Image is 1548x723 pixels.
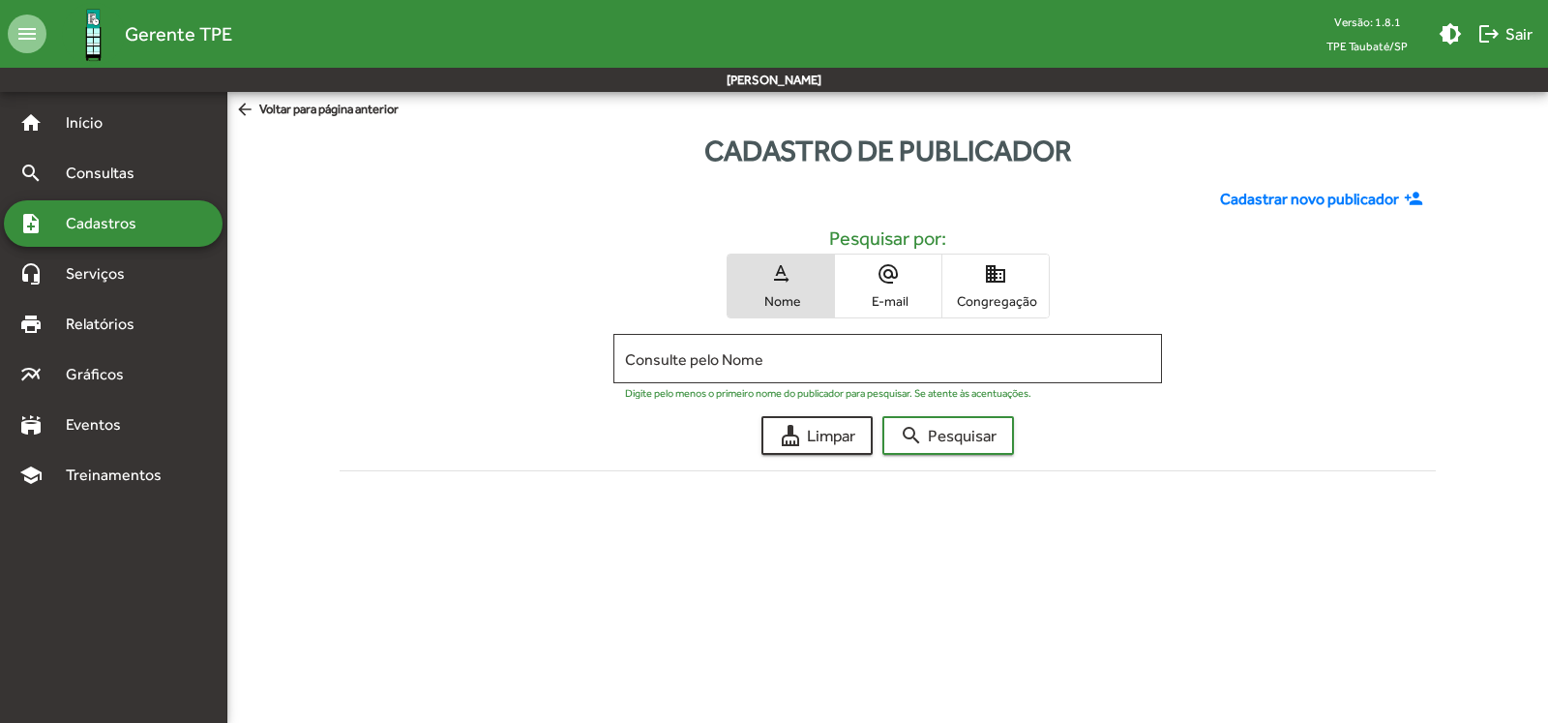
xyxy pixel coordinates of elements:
span: Congregação [947,292,1044,310]
button: Pesquisar [882,416,1014,455]
span: Limpar [779,418,855,453]
mat-icon: alternate_email [877,262,900,286]
mat-icon: search [900,424,923,447]
div: Versão: 1.8.1 [1311,10,1423,34]
div: Cadastro de publicador [227,129,1548,172]
mat-icon: person_add [1404,189,1428,210]
span: Gerente TPE [125,18,232,49]
span: Consultas [54,162,160,185]
button: Nome [728,255,834,317]
mat-icon: cleaning_services [779,424,802,447]
span: Gráficos [54,363,150,386]
button: Limpar [761,416,873,455]
span: Nome [732,292,829,310]
mat-icon: multiline_chart [19,363,43,386]
mat-icon: logout [1477,22,1501,45]
span: Eventos [54,413,147,437]
span: Cadastrar novo publicador [1220,188,1399,211]
mat-icon: headset_mic [19,262,43,286]
button: Sair [1470,16,1540,51]
span: TPE Taubaté/SP [1311,34,1423,58]
img: Logo [62,3,125,66]
mat-icon: search [19,162,43,185]
mat-icon: brightness_medium [1439,22,1462,45]
mat-icon: school [19,464,43,487]
mat-icon: text_rotation_none [769,262,792,286]
button: Congregação [942,255,1049,317]
span: Cadastros [54,212,162,235]
mat-icon: print [19,313,43,336]
span: Pesquisar [900,418,997,453]
mat-icon: menu [8,15,46,53]
span: Serviços [54,262,151,286]
h5: Pesquisar por: [355,226,1421,250]
button: E-mail [835,255,941,317]
mat-icon: domain [984,262,1007,286]
mat-hint: Digite pelo menos o primeiro nome do publicador para pesquisar. Se atente às acentuações. [625,387,1031,399]
mat-icon: note_add [19,212,43,235]
span: Voltar para página anterior [235,100,399,121]
span: Início [54,111,131,135]
span: E-mail [840,292,937,310]
a: Gerente TPE [46,3,232,66]
mat-icon: home [19,111,43,135]
mat-icon: arrow_back [235,100,259,121]
span: Relatórios [54,313,160,336]
span: Sair [1477,16,1533,51]
mat-icon: stadium [19,413,43,437]
span: Treinamentos [54,464,185,487]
